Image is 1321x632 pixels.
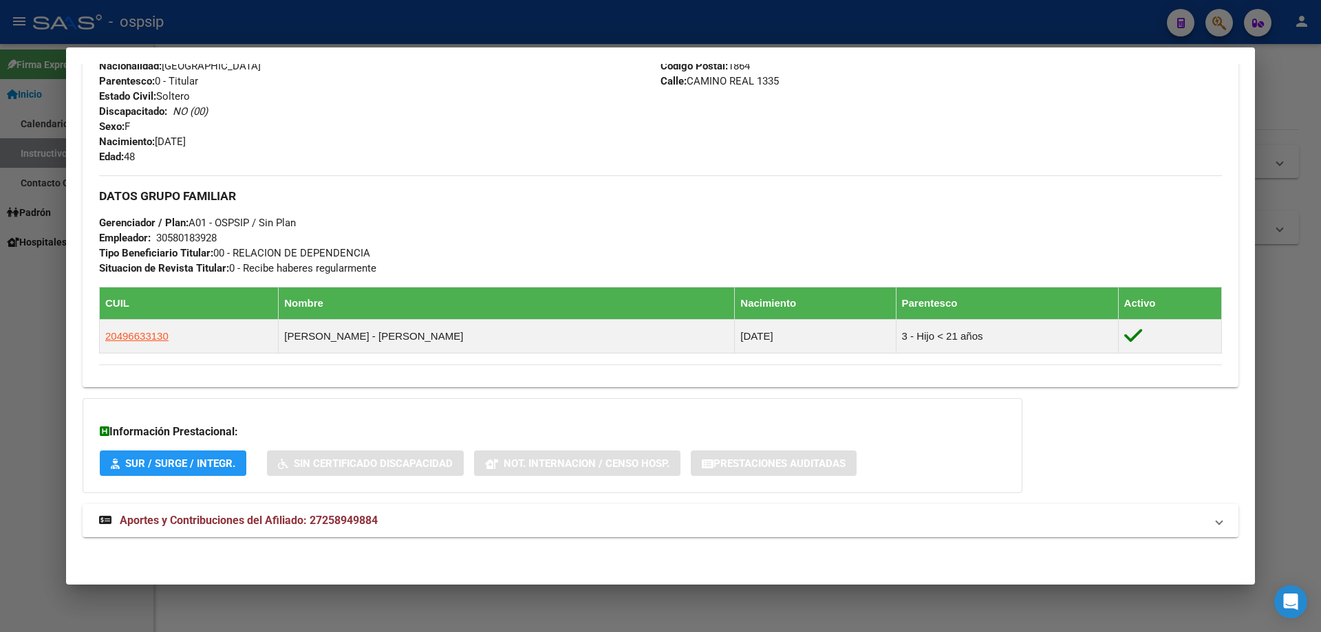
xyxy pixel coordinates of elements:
span: Not. Internacion / Censo Hosp. [504,457,669,470]
span: CAMINO REAL 1335 [660,75,779,87]
strong: Sexo: [99,120,125,133]
strong: Código Postal: [660,60,728,72]
span: A01 - OSPSIP / Sin Plan [99,217,296,229]
strong: Gerenciador / Plan: [99,217,189,229]
strong: Discapacitado: [99,105,167,118]
button: Prestaciones Auditadas [691,450,857,476]
span: 48 [99,151,135,163]
h3: DATOS GRUPO FAMILIAR [99,188,1222,204]
i: NO (00) [173,105,208,118]
strong: Nacionalidad: [99,60,162,72]
div: Open Intercom Messenger [1274,585,1307,618]
strong: Calle: [660,75,687,87]
span: 0 - Titular [99,75,198,87]
th: Activo [1118,287,1221,320]
span: Prestaciones Auditadas [713,457,846,470]
span: Soltero [99,90,190,102]
mat-expansion-panel-header: Aportes y Contribuciones del Afiliado: 27258949884 [83,504,1238,537]
td: [PERSON_NAME] - [PERSON_NAME] [279,320,735,353]
button: SUR / SURGE / INTEGR. [100,450,246,476]
span: Aportes y Contribuciones del Afiliado: 27258949884 [120,514,378,527]
td: 3 - Hijo < 21 años [896,320,1118,353]
strong: Tipo Beneficiario Titular: [99,247,213,259]
button: Not. Internacion / Censo Hosp. [474,450,680,476]
strong: Empleador: [99,232,151,244]
span: 00 - RELACION DE DEPENDENCIA [99,247,370,259]
span: [DATE] [99,135,186,148]
h3: Información Prestacional: [100,424,1005,440]
strong: Situacion de Revista Titular: [99,262,229,274]
strong: Edad: [99,151,124,163]
span: Sin Certificado Discapacidad [294,457,453,470]
strong: Estado Civil: [99,90,156,102]
strong: Parentesco: [99,75,155,87]
span: 20496633130 [105,330,169,342]
th: Nombre [279,287,735,320]
td: [DATE] [735,320,896,353]
button: Sin Certificado Discapacidad [267,450,464,476]
span: F [99,120,130,133]
span: 0 - Recibe haberes regularmente [99,262,376,274]
strong: Nacimiento: [99,135,155,148]
span: 1864 [660,60,750,72]
span: [GEOGRAPHIC_DATA] [99,60,261,72]
div: 30580183928 [156,230,217,246]
th: Nacimiento [735,287,896,320]
th: CUIL [100,287,279,320]
th: Parentesco [896,287,1118,320]
span: SUR / SURGE / INTEGR. [125,457,235,470]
